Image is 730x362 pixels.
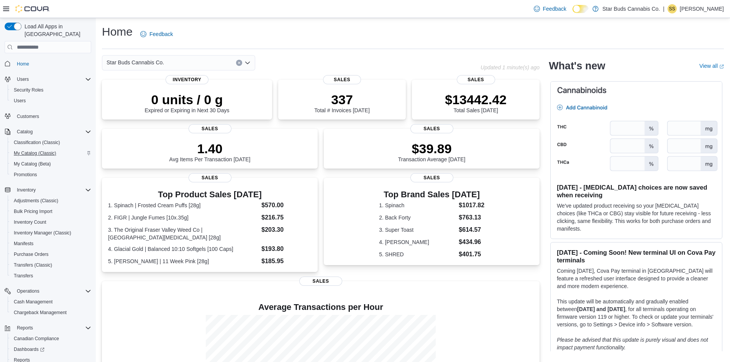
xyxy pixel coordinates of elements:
span: Chargeback Management [14,310,67,316]
span: Customers [14,111,91,121]
button: Inventory Count [8,217,94,228]
button: Users [14,75,32,84]
button: Classification (Classic) [8,137,94,148]
span: Sales [189,173,231,182]
span: Users [11,96,91,105]
button: Catalog [2,126,94,137]
span: Classification (Classic) [14,139,60,146]
dt: 5. [PERSON_NAME] | 11 Week Pink [28g] [108,257,258,265]
a: Classification (Classic) [11,138,63,147]
span: Sales [410,124,453,133]
span: Catalog [17,129,33,135]
a: Home [14,59,32,69]
dt: 3. The Original Fraser Valley Weed Co | [GEOGRAPHIC_DATA][MEDICAL_DATA] [28g] [108,226,258,241]
p: 337 [314,92,369,107]
a: Promotions [11,170,40,179]
div: Total Sales [DATE] [445,92,507,113]
button: Cash Management [8,296,94,307]
a: Customers [14,112,42,121]
div: Transaction Average [DATE] [398,141,466,162]
a: Users [11,96,29,105]
h3: Top Brand Sales [DATE] [379,190,484,199]
span: Dashboards [14,346,44,352]
button: Operations [2,286,94,296]
span: Inventory Count [14,219,46,225]
button: Transfers [8,270,94,281]
span: Users [14,98,26,104]
a: Transfers (Classic) [11,260,55,270]
p: Star Buds Cannabis Co. [602,4,660,13]
button: Operations [14,287,43,296]
span: Transfers [11,271,91,280]
span: Customers [17,113,39,120]
button: My Catalog (Classic) [8,148,94,159]
p: 0 units / 0 g [145,92,230,107]
button: Catalog [14,127,36,136]
svg: External link [719,64,724,69]
p: $13442.42 [445,92,507,107]
button: Transfers (Classic) [8,260,94,270]
p: Coming [DATE], Cova Pay terminal in [GEOGRAPHIC_DATA] will feature a refreshed user interface des... [557,267,716,290]
a: My Catalog (Beta) [11,159,54,169]
span: Sales [299,277,342,286]
span: Security Roles [14,87,43,93]
button: Inventory [2,185,94,195]
button: Security Roles [8,85,94,95]
button: Purchase Orders [8,249,94,260]
button: Clear input [236,60,242,66]
span: Canadian Compliance [14,336,59,342]
span: Reports [14,323,91,333]
dd: $570.00 [261,201,312,210]
span: Inventory Manager (Classic) [14,230,71,236]
a: Adjustments (Classic) [11,196,61,205]
span: Transfers (Classic) [14,262,52,268]
p: 1.40 [169,141,251,156]
dd: $434.96 [459,238,484,247]
span: Catalog [14,127,91,136]
span: Promotions [14,172,37,178]
button: Home [2,58,94,69]
span: My Catalog (Classic) [11,149,91,158]
span: Promotions [11,170,91,179]
span: Sales [457,75,495,84]
h3: Top Product Sales [DATE] [108,190,312,199]
div: Expired or Expiring in Next 30 Days [145,92,230,113]
span: Inventory [166,75,208,84]
dd: $614.57 [459,225,484,234]
span: Sales [410,173,453,182]
dd: $193.80 [261,244,312,254]
a: My Catalog (Classic) [11,149,59,158]
a: Chargeback Management [11,308,70,317]
p: [PERSON_NAME] [680,4,724,13]
div: Sophia Schwertl [668,4,677,13]
strong: [DATE] and [DATE] [577,306,625,312]
dd: $1017.82 [459,201,484,210]
span: Manifests [11,239,91,248]
a: Feedback [137,26,176,42]
button: Adjustments (Classic) [8,195,94,206]
img: Cova [15,5,50,13]
span: Purchase Orders [11,250,91,259]
span: Feedback [149,30,173,38]
span: SS [669,4,675,13]
span: Transfers (Classic) [11,260,91,270]
span: Users [17,76,29,82]
span: Adjustments (Classic) [11,196,91,205]
dt: 4. Glacial Gold | Balanced 10:10 Softgels [100 Caps] [108,245,258,253]
a: Inventory Count [11,218,49,227]
span: Bulk Pricing Import [11,207,91,216]
h4: Average Transactions per Hour [108,303,533,312]
span: Canadian Compliance [11,334,91,343]
button: Bulk Pricing Import [8,206,94,217]
span: Cash Management [14,299,52,305]
a: Feedback [531,1,569,16]
dd: $216.75 [261,213,312,222]
dt: 3. Super Toast [379,226,456,234]
dt: 2. FIGR | Jungle Fumes [10x.35g] [108,214,258,221]
p: We've updated product receiving so your [MEDICAL_DATA] choices (like THCa or CBG) stay visible fo... [557,202,716,233]
span: Feedback [543,5,566,13]
span: Sales [189,124,231,133]
p: This update will be automatically and gradually enabled between , for all terminals operating on ... [557,298,716,328]
h3: [DATE] - [MEDICAL_DATA] choices are now saved when receiving [557,183,716,199]
button: Chargeback Management [8,307,94,318]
